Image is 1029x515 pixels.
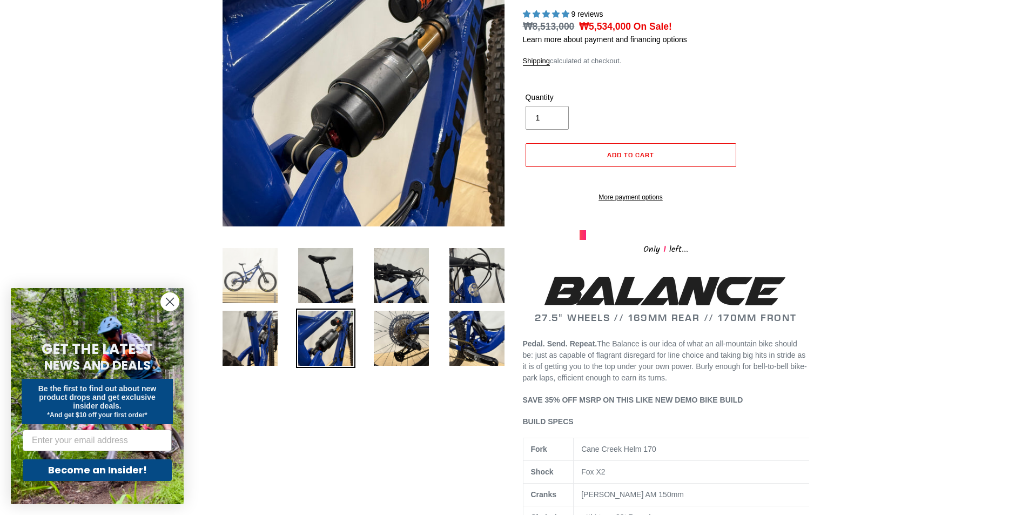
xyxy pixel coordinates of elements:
label: Quantity [526,92,628,103]
span: BUILD SPECS [523,417,574,426]
h2: 27.5" WHEELS // 169MM REAR // 170MM FRONT [523,273,809,323]
button: Become an Insider! [23,459,172,481]
a: More payment options [526,192,736,202]
span: 1 [660,243,669,256]
b: Fork [531,445,547,453]
span: SAVE 35% OFF MSRP ON THIS LIKE NEW DEMO BIKE BUILD [523,396,743,404]
img: Load image into Gallery viewer, DEMO BIKE: BALANCE - Bomber Blue - Small (Complete Bike) #31 LIKE... [220,309,280,368]
div: Only left... [580,240,752,257]
span: Be the first to find out about new product drops and get exclusive insider deals. [38,384,157,410]
span: 5.00 stars [523,10,571,18]
a: Shipping [523,57,550,66]
b: Pedal. Send. Repeat. [523,339,597,348]
button: Add to cart [526,143,736,167]
span: ₩5,534,000 [579,21,631,32]
img: Load image into Gallery viewer, DEMO BIKE: BALANCE - Bomber Blue - Small (Complete Bike) #31 LIKE... [296,246,355,305]
img: Load image into Gallery viewer, DEMO BIKE: BALANCE - Bomber Blue - Small (Complete Bike) #31 LIKE... [447,246,507,305]
s: ₩8,513,000 [523,21,575,32]
img: Load image into Gallery viewer, DEMO BIKE: BALANCE - Bomber Blue - Small (Complete Bike) #31 LIKE... [372,309,431,368]
span: Cane Creek Helm 170 [581,445,656,453]
a: Learn more about payment and financing options [523,35,687,44]
span: *And get $10 off your first order* [47,411,147,419]
b: Shock [531,467,554,476]
img: Load image into Gallery viewer, DEMO BIKE: BALANCE - Bomber Blue - Small (Complete Bike) #31 LIKE... [447,309,507,368]
img: Load image into Gallery viewer, DEMO BIKE: BALANCE - Bomber Blue - Small (Complete Bike) #31 LIKE... [220,246,280,305]
div: calculated at checkout. [523,56,809,66]
span: [PERSON_NAME] AM 150mm [581,490,684,499]
span: GET THE LATEST [42,339,153,359]
span: NEWS AND DEALS [44,357,151,374]
b: Cranks [531,490,556,499]
span: Add to cart [607,151,654,159]
img: Load image into Gallery viewer, DEMO BIKE: BALANCE - Bomber Blue - Small (Complete Bike) #31 LIKE... [372,246,431,305]
button: Close dialog [160,292,179,311]
p: The Balance is our idea of what an all-mountain bike should be: just as capable of flagrant disre... [523,338,809,384]
span: 9 reviews [571,10,603,18]
input: Enter your email address [23,430,172,451]
span: Fox X2 [581,467,605,476]
span: On Sale! [634,19,672,34]
img: Load image into Gallery viewer, DEMO BIKE: BALANCE - Bomber Blue - Small (Complete Bike) #31 LIKE... [296,309,355,368]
